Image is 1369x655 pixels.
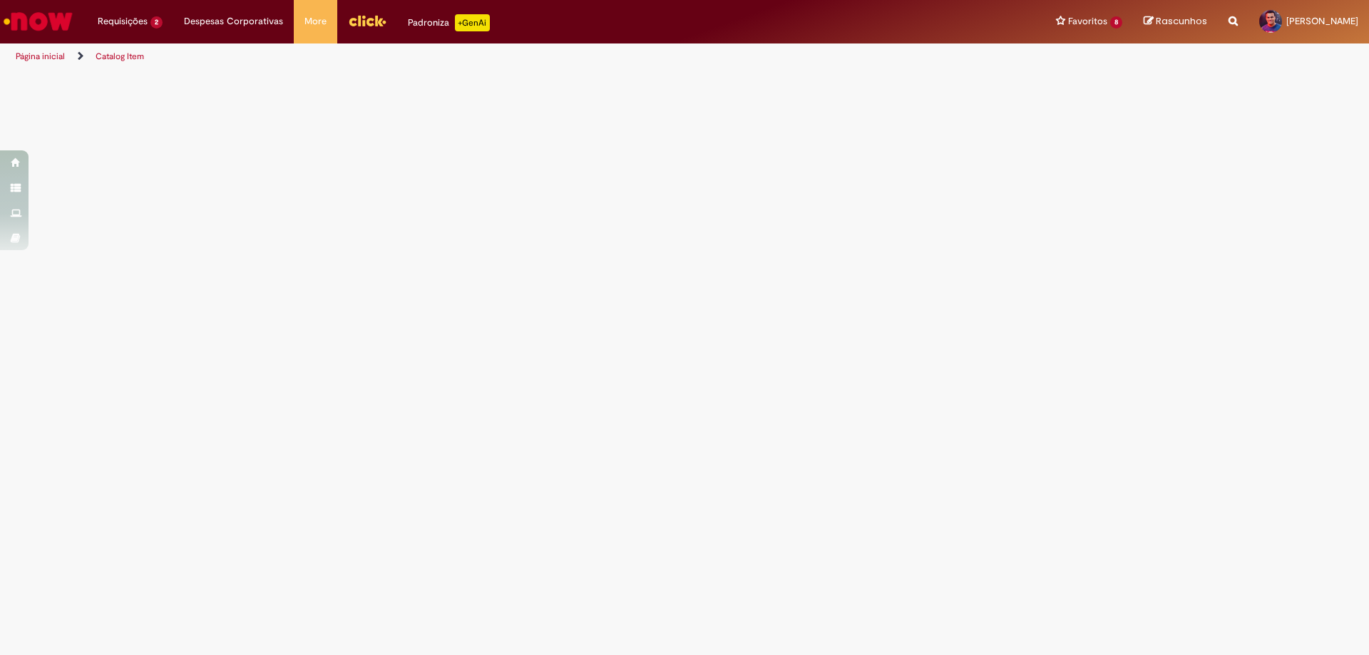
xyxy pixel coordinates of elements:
[1068,14,1107,29] span: Favoritos
[150,16,163,29] span: 2
[408,14,490,31] div: Padroniza
[304,14,327,29] span: More
[184,14,283,29] span: Despesas Corporativas
[348,10,386,31] img: click_logo_yellow_360x200.png
[1,7,75,36] img: ServiceNow
[96,51,144,62] a: Catalog Item
[1110,16,1122,29] span: 8
[16,51,65,62] a: Página inicial
[1156,14,1207,28] span: Rascunhos
[11,43,902,70] ul: Trilhas de página
[1286,15,1358,27] span: [PERSON_NAME]
[1144,15,1207,29] a: Rascunhos
[455,14,490,31] p: +GenAi
[98,14,148,29] span: Requisições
